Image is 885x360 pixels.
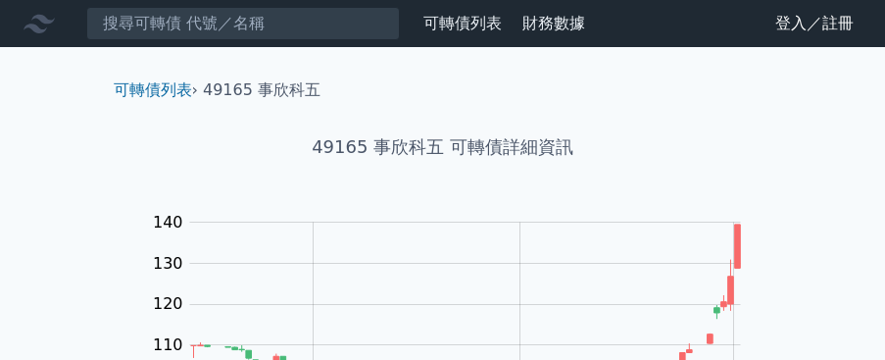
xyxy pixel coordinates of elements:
li: 49165 事欣科五 [203,78,320,102]
tspan: 120 [153,294,183,313]
tspan: 110 [153,335,183,354]
a: 登入／註冊 [760,8,869,39]
div: 聊天小工具 [787,266,885,360]
input: 搜尋可轉債 代號／名稱 [86,7,400,40]
a: 可轉債列表 [114,80,192,99]
a: 可轉債列表 [423,14,502,32]
tspan: 140 [153,213,183,231]
iframe: Chat Widget [787,266,885,360]
li: › [114,78,198,102]
tspan: 130 [153,254,183,273]
a: 財務數據 [522,14,585,32]
h1: 49165 事欣科五 可轉債詳細資訊 [98,133,788,161]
